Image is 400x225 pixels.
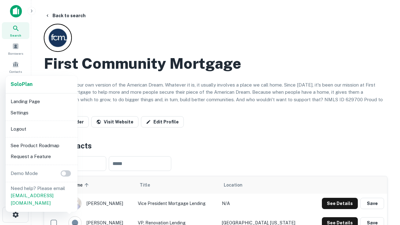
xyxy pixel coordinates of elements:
li: See Product Roadmap [8,140,75,151]
a: SoloPlan [11,81,32,88]
p: Need help? Please email [11,185,72,207]
p: Demo Mode [8,170,40,177]
iframe: Chat Widget [369,175,400,205]
li: Settings [8,107,75,118]
li: Request a Feature [8,151,75,162]
a: [EMAIL_ADDRESS][DOMAIN_NAME] [11,193,53,206]
li: Landing Page [8,96,75,107]
strong: Solo Plan [11,81,32,87]
li: Logout [8,123,75,135]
